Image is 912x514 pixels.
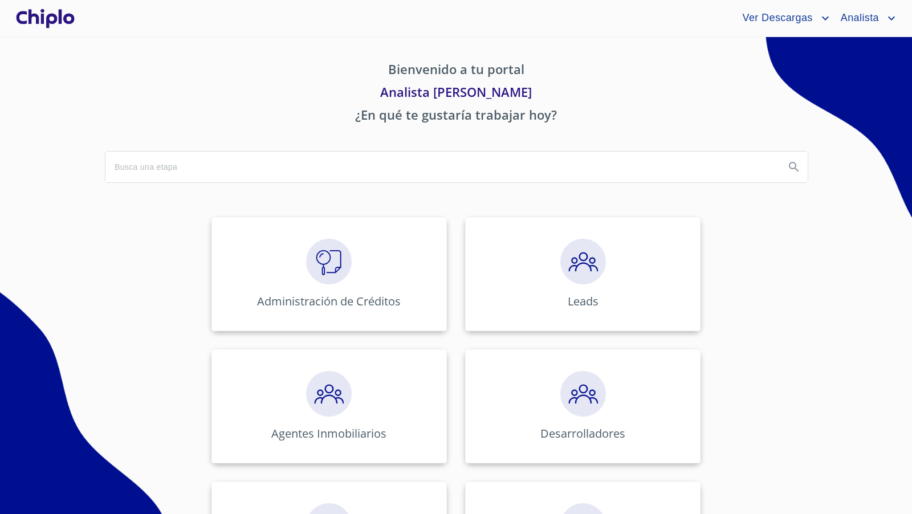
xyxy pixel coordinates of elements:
[734,9,818,27] span: Ver Descargas
[105,83,807,105] p: Analista [PERSON_NAME]
[832,9,885,27] span: Analista
[105,105,807,128] p: ¿En qué te gustaría trabajar hoy?
[306,371,352,417] img: megaClickPrecalificacion.png
[540,426,625,441] p: Desarrolladores
[271,426,386,441] p: Agentes Inmobiliarios
[306,239,352,284] img: megaClickVerifiacion.png
[105,60,807,83] p: Bienvenido a tu portal
[560,371,606,417] img: megaClickPrecalificacion.png
[105,152,776,182] input: search
[568,293,598,309] p: Leads
[560,239,606,284] img: megaClickPrecalificacion.png
[832,9,898,27] button: account of current user
[257,293,401,309] p: Administración de Créditos
[780,153,808,181] button: Search
[734,9,832,27] button: account of current user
